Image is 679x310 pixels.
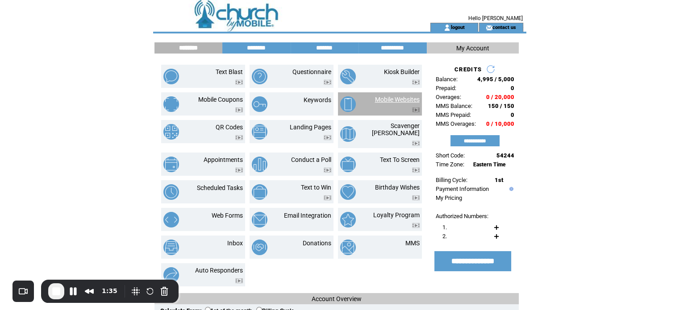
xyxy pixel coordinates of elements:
img: video.png [412,141,420,146]
a: Loyalty Program [373,211,420,219]
img: donations.png [252,240,267,255]
a: logout [450,24,464,30]
span: Eastern Time [473,161,506,168]
a: Landing Pages [290,124,331,131]
a: Conduct a Poll [291,156,331,163]
a: Inbox [227,240,243,247]
a: Keywords [304,96,331,103]
img: scavenger-hunt.png [340,126,356,142]
img: text-blast.png [163,69,179,84]
img: email-integration.png [252,212,267,227]
a: Birthday Wishes [375,184,420,191]
span: 150 / 150 [488,103,514,109]
a: Payment Information [436,186,489,192]
a: Email Integration [284,212,331,219]
a: Appointments [204,156,243,163]
img: video.png [235,278,243,283]
img: video.png [324,168,331,173]
img: video.png [412,168,420,173]
a: Mobile Coupons [198,96,243,103]
span: 0 [511,85,514,91]
a: Mobile Websites [375,96,420,103]
img: loyalty-program.png [340,212,356,227]
img: mms.png [340,240,356,255]
img: keywords.png [252,96,267,112]
img: conduct-a-poll.png [252,157,267,172]
a: Text to Win [301,184,331,191]
img: video.png [235,107,243,112]
span: Billing Cycle: [436,177,467,183]
img: video.png [412,80,420,85]
a: Text Blast [216,68,243,75]
span: Prepaid: [436,85,456,91]
img: text-to-screen.png [340,157,356,172]
a: Questionnaire [292,68,331,75]
img: landing-pages.png [252,124,267,140]
img: account_icon.gif [444,24,450,31]
span: Short Code: [436,152,465,159]
span: Overages: [436,94,461,100]
img: video.png [324,80,331,85]
img: questionnaire.png [252,69,267,84]
a: Donations [303,240,331,247]
a: Auto Responders [195,267,243,274]
span: MMS Prepaid: [436,112,471,118]
a: My Pricing [436,194,462,201]
a: Scavenger [PERSON_NAME] [372,122,420,136]
img: video.png [324,135,331,140]
img: mobile-websites.png [340,96,356,112]
span: CREDITS [454,66,482,73]
img: kiosk-builder.png [340,69,356,84]
img: video.png [235,168,243,173]
span: Time Zone: [436,161,464,168]
img: video.png [324,195,331,200]
img: video.png [235,80,243,85]
img: web-forms.png [163,212,179,227]
img: text-to-win.png [252,184,267,200]
img: qr-codes.png [163,124,179,140]
img: birthday-wishes.png [340,184,356,200]
a: MMS [405,240,420,247]
span: My Account [456,45,489,52]
span: 0 [511,112,514,118]
span: Account Overview [312,295,362,302]
img: video.png [412,107,420,112]
span: 1st [495,177,503,183]
span: 1. [442,224,447,231]
span: 0 / 20,000 [486,94,514,100]
img: help.gif [507,187,513,191]
span: 2. [442,233,447,240]
img: video.png [235,135,243,140]
img: inbox.png [163,240,179,255]
span: 0 / 10,000 [486,120,514,127]
span: 4,995 / 5,000 [477,76,514,83]
span: Authorized Numbers: [436,213,488,219]
a: Text To Screen [380,156,420,163]
span: MMS Overages: [436,120,476,127]
img: auto-responders.png [163,267,179,283]
img: video.png [412,223,420,228]
img: video.png [412,195,420,200]
a: Kiosk Builder [384,68,420,75]
img: mobile-coupons.png [163,96,179,112]
span: MMS Balance: [436,103,472,109]
img: scheduled-tasks.png [163,184,179,200]
img: contact_us_icon.gif [486,24,492,31]
img: appointments.png [163,157,179,172]
span: Hello [PERSON_NAME] [468,15,523,21]
a: QR Codes [216,124,243,131]
span: 54244 [496,152,514,159]
span: Balance: [436,76,458,83]
a: contact us [492,24,516,30]
a: Scheduled Tasks [197,184,243,191]
a: Web Forms [212,212,243,219]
